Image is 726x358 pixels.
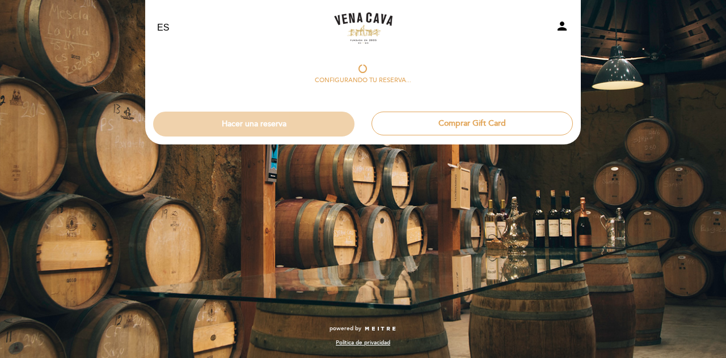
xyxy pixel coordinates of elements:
button: person [555,19,569,37]
a: [MEDICAL_DATA] [292,12,434,44]
div: Configurando tu reserva... [315,76,411,85]
a: powered by [330,325,396,333]
img: MEITRE [364,326,396,332]
button: Hacer una reserva [153,112,354,137]
button: Comprar Gift Card [372,112,573,135]
a: Política de privacidad [336,339,390,347]
span: powered by [330,325,361,333]
i: person [555,19,569,33]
